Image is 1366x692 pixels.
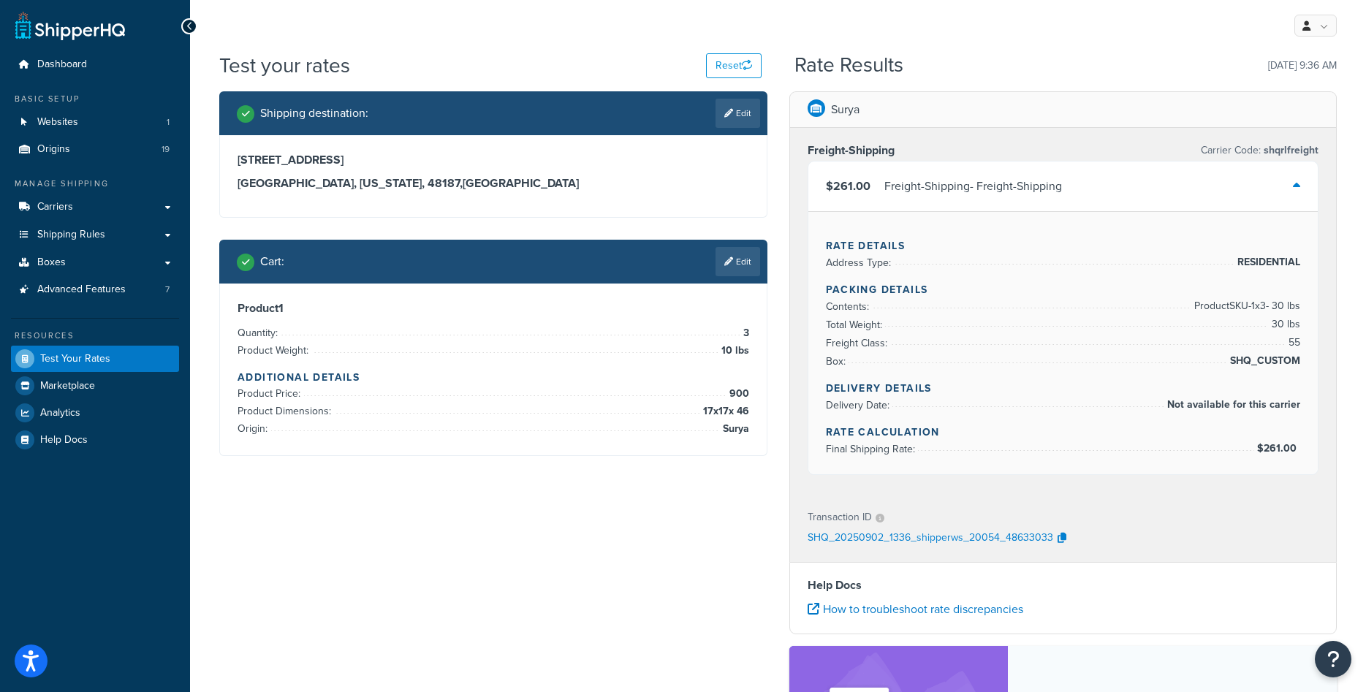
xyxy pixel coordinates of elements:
a: Websites1 [11,109,179,136]
h4: Rate Details [826,238,1301,254]
div: Basic Setup [11,93,179,105]
span: Carriers [37,201,73,213]
span: Origins [37,143,70,156]
li: Origins [11,136,179,163]
p: Transaction ID [808,507,872,528]
span: 55 [1285,334,1300,351]
h3: Product 1 [238,301,749,316]
span: Final Shipping Rate: [826,441,919,457]
span: Contents: [826,299,873,314]
a: Marketplace [11,373,179,399]
li: Advanced Features [11,276,179,303]
a: Analytics [11,400,179,426]
a: Test Your Rates [11,346,179,372]
span: $261.00 [1257,441,1300,456]
span: $261.00 [826,178,870,194]
div: Manage Shipping [11,178,179,190]
p: SHQ_20250902_1336_shipperws_20054_48633033 [808,528,1053,550]
a: Dashboard [11,51,179,78]
h4: Packing Details [826,282,1301,297]
span: Not available for this carrier [1164,396,1300,414]
span: Freight Class: [826,335,891,351]
a: Help Docs [11,427,179,453]
p: Surya [831,99,860,120]
h1: Test your rates [219,51,350,80]
span: shqrlfreight [1261,142,1318,158]
h4: Rate Calculation [826,425,1301,440]
span: Websites [37,116,78,129]
span: Product Weight: [238,343,312,358]
h3: [GEOGRAPHIC_DATA], [US_STATE], 48187 , [GEOGRAPHIC_DATA] [238,176,749,191]
button: Open Resource Center [1315,641,1351,677]
span: Total Weight: [826,317,886,332]
span: 900 [726,385,749,403]
p: Carrier Code: [1201,140,1318,161]
span: Product SKU-1 x 3 - 30 lbs [1191,297,1300,315]
span: Quantity: [238,325,281,341]
a: How to troubleshoot rate discrepancies [808,601,1023,617]
div: Freight-Shipping - Freight-Shipping [884,176,1062,197]
h4: Additional Details [238,370,749,385]
h3: [STREET_ADDRESS] [238,153,749,167]
span: 7 [165,284,170,296]
h4: Delivery Details [826,381,1301,396]
h2: Cart : [260,255,284,268]
span: RESIDENTIAL [1234,254,1300,271]
span: Product Price: [238,386,304,401]
span: Analytics [40,407,80,419]
span: 3 [740,324,749,342]
span: Advanced Features [37,284,126,296]
span: 1 [167,116,170,129]
span: 19 [162,143,170,156]
span: Boxes [37,256,66,269]
span: Origin: [238,421,271,436]
a: Edit [716,247,760,276]
button: Reset [706,53,762,78]
span: Delivery Date: [826,398,893,413]
span: Marketplace [40,380,95,392]
h3: Freight-Shipping [808,143,895,158]
div: Resources [11,330,179,342]
a: Boxes [11,249,179,276]
span: Surya [719,420,749,438]
span: Test Your Rates [40,353,110,365]
span: 17 x 17 x 46 [699,403,749,420]
a: Shipping Rules [11,221,179,248]
span: 30 lbs [1268,316,1300,333]
span: Shipping Rules [37,229,105,241]
span: Help Docs [40,434,88,446]
p: [DATE] 9:36 AM [1268,56,1337,76]
span: Box: [826,354,849,369]
h2: Rate Results [794,54,903,77]
h4: Help Docs [808,577,1319,594]
span: Address Type: [826,255,895,270]
a: Edit [716,99,760,128]
span: Dashboard [37,58,87,71]
span: 10 lbs [718,342,749,360]
span: Product Dimensions: [238,403,335,419]
span: SHQ_CUSTOM [1226,352,1300,370]
a: Origins19 [11,136,179,163]
h2: Shipping destination : [260,107,368,120]
li: Websites [11,109,179,136]
a: Advanced Features7 [11,276,179,303]
a: Carriers [11,194,179,221]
